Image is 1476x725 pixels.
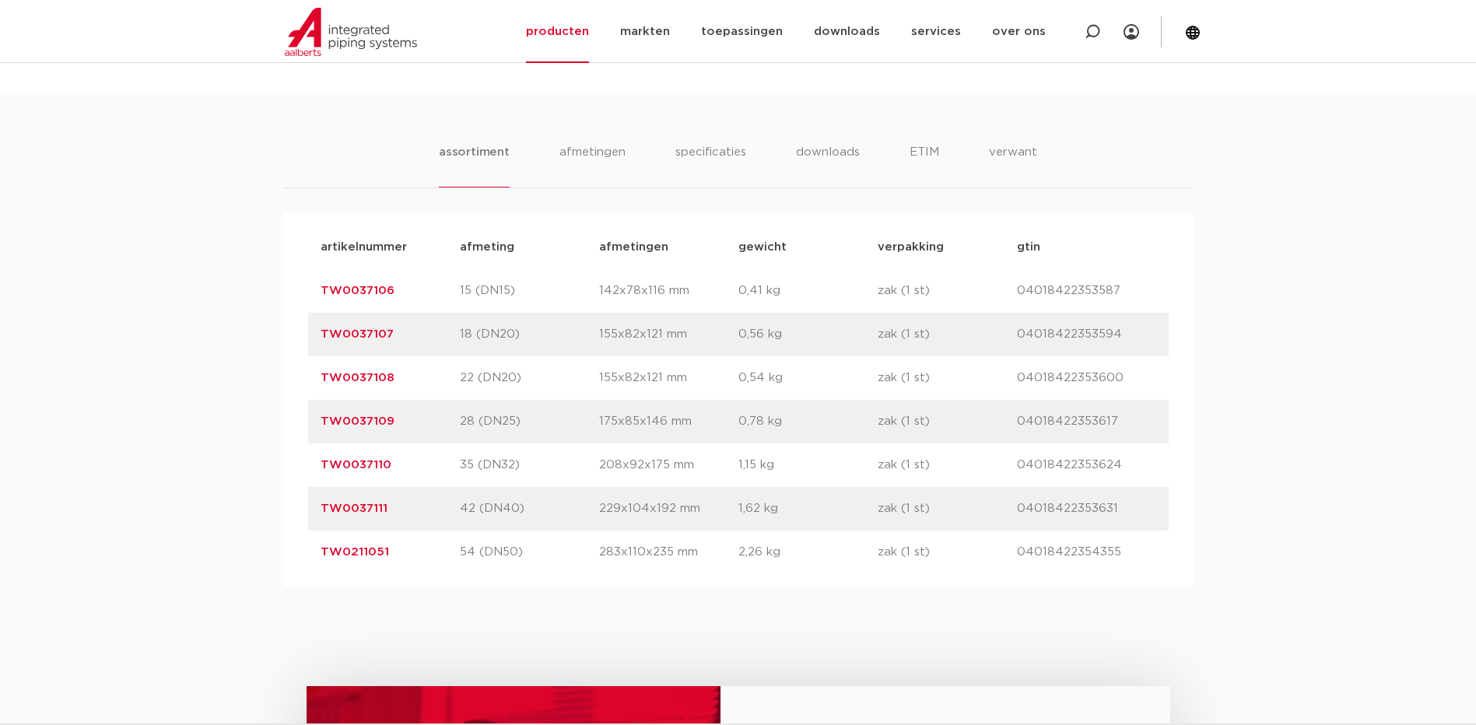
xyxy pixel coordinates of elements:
p: 0,41 kg [738,282,878,300]
p: zak (1 st) [878,543,1017,562]
p: 35 (DN32) [460,456,599,475]
p: 283x110x235 mm [599,543,738,562]
p: 42 (DN40) [460,499,599,518]
li: verwant [989,143,1037,187]
p: zak (1 st) [878,369,1017,387]
p: 54 (DN50) [460,543,599,562]
p: 0,54 kg [738,369,878,387]
p: 155x82x121 mm [599,325,738,344]
p: zak (1 st) [878,282,1017,300]
p: afmeting [460,238,599,257]
p: 208x92x175 mm [599,456,738,475]
li: assortiment [439,143,510,187]
p: 0,56 kg [738,325,878,344]
a: TW0037106 [321,285,394,296]
p: afmetingen [599,238,738,257]
p: zak (1 st) [878,412,1017,431]
p: 18 (DN20) [460,325,599,344]
a: TW0211051 [321,546,389,558]
p: 142x78x116 mm [599,282,738,300]
p: 15 (DN15) [460,282,599,300]
p: 04018422353617 [1017,412,1156,431]
a: TW0037110 [321,459,391,471]
p: 28 (DN25) [460,412,599,431]
p: gewicht [738,238,878,257]
p: 04018422353587 [1017,282,1156,300]
a: TW0037108 [321,372,394,384]
p: zak (1 st) [878,499,1017,518]
p: 1,15 kg [738,456,878,475]
p: 04018422354355 [1017,543,1156,562]
p: 175x85x146 mm [599,412,738,431]
li: specificaties [675,143,746,187]
p: 1,62 kg [738,499,878,518]
p: 04018422353631 [1017,499,1156,518]
p: artikelnummer [321,238,460,257]
a: TW0037107 [321,328,394,340]
p: zak (1 st) [878,325,1017,344]
p: 22 (DN20) [460,369,599,387]
p: 2,26 kg [738,543,878,562]
li: downloads [796,143,860,187]
p: 04018422353624 [1017,456,1156,475]
li: ETIM [910,143,939,187]
a: TW0037111 [321,503,387,514]
p: 0,78 kg [738,412,878,431]
p: 04018422353594 [1017,325,1156,344]
p: 155x82x121 mm [599,369,738,387]
a: TW0037109 [321,415,394,427]
p: zak (1 st) [878,456,1017,475]
li: afmetingen [559,143,626,187]
p: 04018422353600 [1017,369,1156,387]
p: 229x104x192 mm [599,499,738,518]
p: gtin [1017,238,1156,257]
p: verpakking [878,238,1017,257]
